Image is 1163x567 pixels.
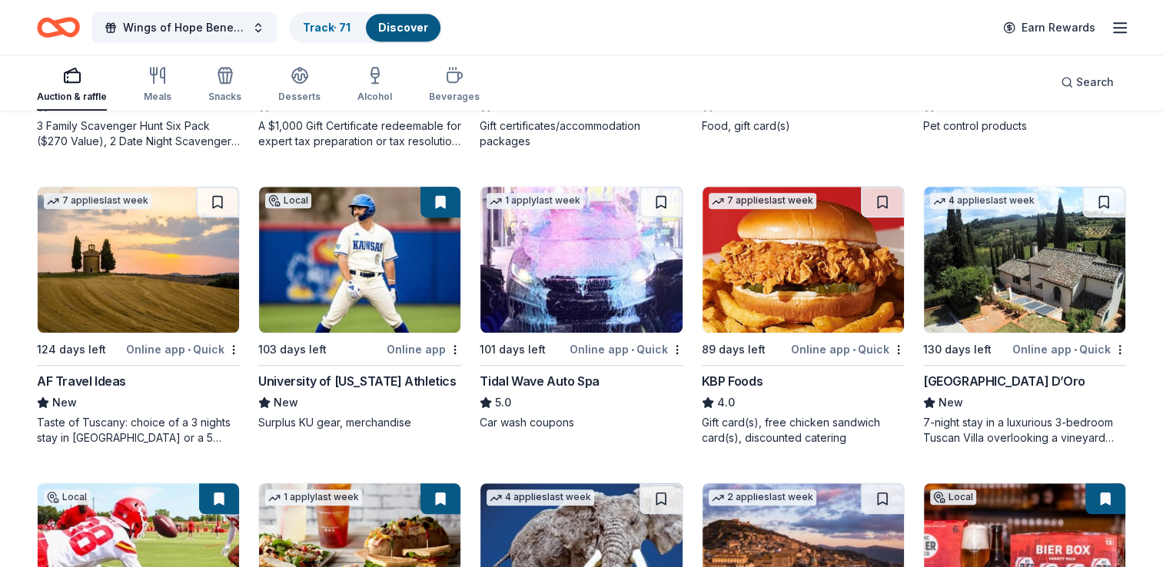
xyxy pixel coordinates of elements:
[923,340,992,359] div: 130 days left
[37,60,107,111] button: Auction & raffle
[208,60,241,111] button: Snacks
[258,186,461,430] a: Image for University of Kansas AthleticsLocal103 days leftOnline appUniversity of [US_STATE] Athl...
[38,187,239,333] img: Image for AF Travel Ideas
[480,372,599,390] div: Tidal Wave Auto Spa
[37,415,240,446] div: Taste of Tuscany: choice of a 3 nights stay in [GEOGRAPHIC_DATA] or a 5 night stay in [GEOGRAPHIC...
[289,12,442,43] button: Track· 71Discover
[480,118,683,149] div: Gift certificates/accommodation packages
[37,91,107,103] div: Auction & raffle
[278,91,321,103] div: Desserts
[387,340,461,359] div: Online app
[702,186,905,446] a: Image for KBP Foods7 applieslast week89 days leftOnline app•QuickKBP Foods4.0Gift card(s), free c...
[126,340,240,359] div: Online app Quick
[702,118,905,134] div: Food, gift card(s)
[994,14,1105,41] a: Earn Rewards
[265,193,311,208] div: Local
[702,340,766,359] div: 89 days left
[923,186,1126,446] a: Image for Villa Sogni D’Oro4 applieslast week130 days leftOnline app•Quick[GEOGRAPHIC_DATA] D’Oro...
[1048,67,1126,98] button: Search
[378,21,428,34] a: Discover
[930,193,1038,209] div: 4 applies last week
[259,187,460,333] img: Image for University of Kansas Athletics
[265,489,362,506] div: 1 apply last week
[258,340,327,359] div: 103 days left
[923,415,1126,446] div: 7-night stay in a luxurious 3-bedroom Tuscan Villa overlooking a vineyard and the ancient walled ...
[709,193,816,209] div: 7 applies last week
[357,91,392,103] div: Alcohol
[303,21,351,34] a: Track· 71
[278,60,321,111] button: Desserts
[274,393,298,412] span: New
[923,372,1085,390] div: [GEOGRAPHIC_DATA] D’Oro
[939,393,963,412] span: New
[495,393,511,412] span: 5.0
[258,415,461,430] div: Surplus KU gear, merchandise
[702,372,763,390] div: KBP Foods
[791,340,905,359] div: Online app Quick
[52,393,77,412] span: New
[37,9,80,45] a: Home
[480,415,683,430] div: Car wash coupons
[930,489,976,505] div: Local
[144,91,171,103] div: Meals
[480,186,683,430] a: Image for Tidal Wave Auto Spa1 applylast week101 days leftOnline app•QuickTidal Wave Auto Spa5.0C...
[480,340,546,359] div: 101 days left
[923,118,1126,134] div: Pet control products
[703,187,904,333] img: Image for KBP Foods
[123,18,246,37] span: Wings of Hope Benefit and Auction
[709,489,816,506] div: 2 applies last week
[1074,343,1077,356] span: •
[188,343,191,356] span: •
[37,186,240,446] a: Image for AF Travel Ideas7 applieslast week124 days leftOnline app•QuickAF Travel IdeasNewTaste o...
[357,60,392,111] button: Alcohol
[37,340,106,359] div: 124 days left
[1012,340,1126,359] div: Online app Quick
[144,60,171,111] button: Meals
[480,187,682,333] img: Image for Tidal Wave Auto Spa
[631,343,634,356] span: •
[44,193,151,209] div: 7 applies last week
[487,489,594,506] div: 4 applies last week
[717,393,735,412] span: 4.0
[258,118,461,149] div: A $1,000 Gift Certificate redeemable for expert tax preparation or tax resolution services—recipi...
[37,118,240,149] div: 3 Family Scavenger Hunt Six Pack ($270 Value), 2 Date Night Scavenger Hunt Two Pack ($130 Value)
[1076,73,1114,91] span: Search
[570,340,683,359] div: Online app Quick
[702,415,905,446] div: Gift card(s), free chicken sandwich card(s), discounted catering
[924,187,1125,333] img: Image for Villa Sogni D’Oro
[37,372,126,390] div: AF Travel Ideas
[258,372,456,390] div: University of [US_STATE] Athletics
[429,60,480,111] button: Beverages
[44,489,90,505] div: Local
[208,91,241,103] div: Snacks
[429,91,480,103] div: Beverages
[92,12,277,43] button: Wings of Hope Benefit and Auction
[852,343,856,356] span: •
[487,193,583,209] div: 1 apply last week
